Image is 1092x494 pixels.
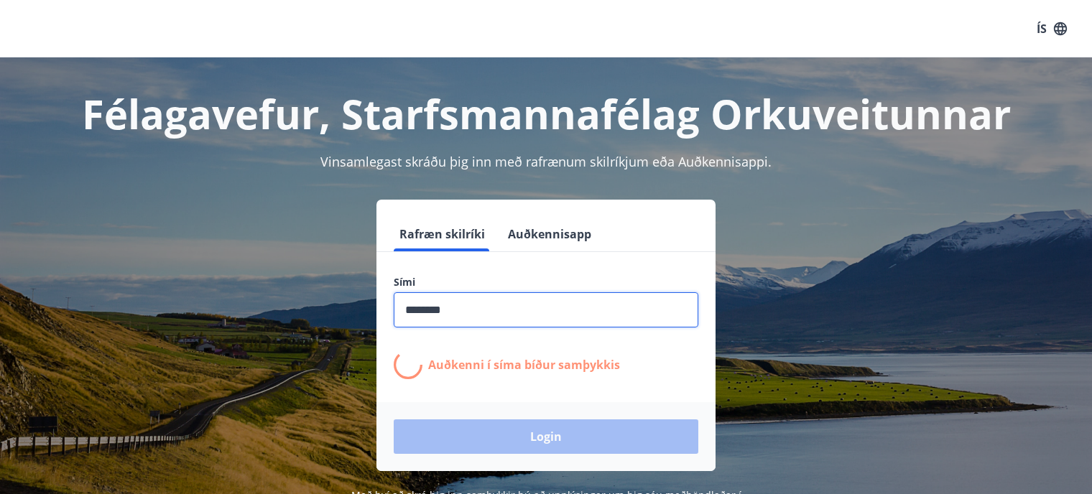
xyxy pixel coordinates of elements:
[1029,16,1075,42] button: ÍS
[394,275,698,289] label: Sími
[428,357,620,373] p: Auðkenni í síma bíður samþykkis
[320,153,772,170] span: Vinsamlegast skráðu þig inn með rafrænum skilríkjum eða Auðkennisappi.
[502,217,597,251] button: Auðkennisapp
[46,86,1046,141] h1: Félagavefur, Starfsmannafélag Orkuveitunnar
[394,217,491,251] button: Rafræn skilríki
